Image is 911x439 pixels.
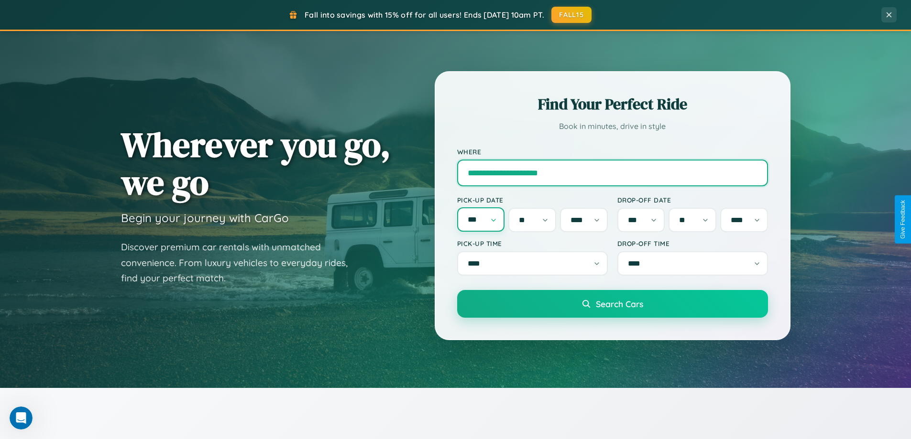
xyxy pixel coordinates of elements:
[305,10,544,20] span: Fall into savings with 15% off for all users! Ends [DATE] 10am PT.
[900,200,906,239] div: Give Feedback
[121,211,289,225] h3: Begin your journey with CarGo
[457,290,768,318] button: Search Cars
[617,196,768,204] label: Drop-off Date
[457,148,768,156] label: Where
[617,239,768,247] label: Drop-off Time
[457,119,768,133] p: Book in minutes, drive in style
[457,196,608,204] label: Pick-up Date
[121,239,360,286] p: Discover premium car rentals with unmatched convenience. From luxury vehicles to everyday rides, ...
[596,299,643,309] span: Search Cars
[457,239,608,247] label: Pick-up Time
[121,126,391,201] h1: Wherever you go, we go
[457,94,768,115] h2: Find Your Perfect Ride
[10,407,33,429] iframe: Intercom live chat
[551,7,592,23] button: FALL15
